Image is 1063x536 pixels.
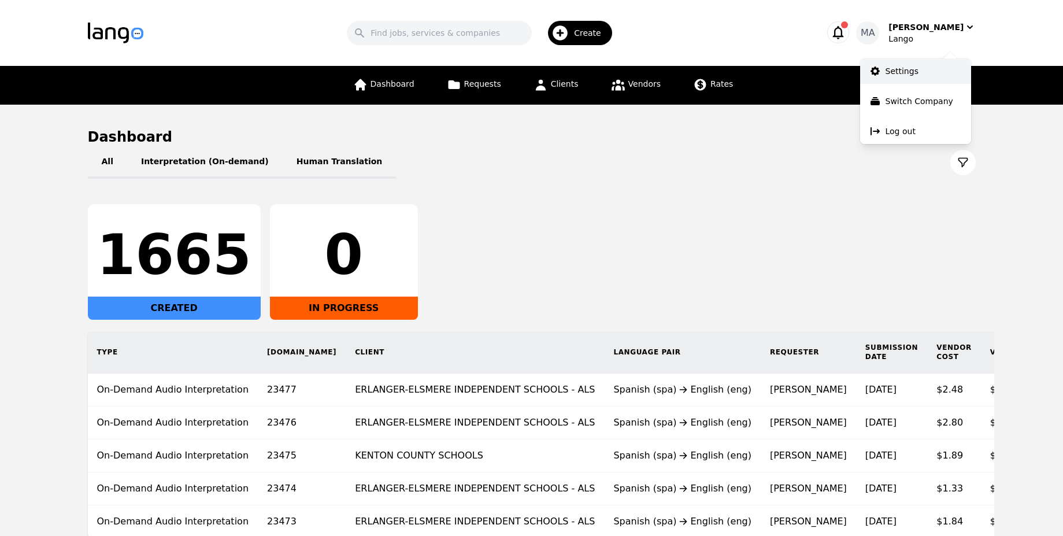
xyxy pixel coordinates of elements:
img: Logo [88,23,143,43]
a: Rates [686,66,740,105]
span: Clients [551,79,579,88]
div: 0 [279,227,409,283]
button: All [88,146,127,179]
a: Clients [527,66,586,105]
td: $1.33 [927,472,981,505]
button: MA[PERSON_NAME]Lango [856,21,975,45]
td: ERLANGER-ELSMERE INDEPENDENT SCHOOLS - ALS [346,406,604,439]
span: $0.45/minute [990,516,1053,527]
th: Submission Date [856,331,927,374]
button: Human Translation [283,146,397,179]
span: Vendors [628,79,661,88]
td: [PERSON_NAME] [761,406,856,439]
button: Interpretation (On-demand) [127,146,283,179]
button: Filter [950,150,976,175]
span: $0.35/minute [990,450,1053,461]
div: Spanish (spa) English (eng) [613,515,751,528]
div: Spanish (spa) English (eng) [613,416,751,430]
a: Dashboard [346,66,421,105]
span: Create [574,27,609,39]
span: MA [861,26,875,40]
time: [DATE] [865,450,897,461]
time: [DATE] [865,417,897,428]
th: Language Pair [604,331,761,374]
div: Spanish (spa) English (eng) [613,482,751,496]
td: $2.80 [927,406,981,439]
td: $1.89 [927,439,981,472]
input: Find jobs, services & companies [347,21,532,45]
td: [PERSON_NAME] [761,374,856,406]
td: 23475 [258,439,346,472]
time: [DATE] [865,516,897,527]
div: [PERSON_NAME] [888,21,964,33]
td: 23476 [258,406,346,439]
td: On-Demand Audio Interpretation [88,472,258,505]
p: Switch Company [886,95,953,107]
span: $0.45/minute [990,384,1053,395]
a: Vendors [604,66,668,105]
td: 23477 [258,374,346,406]
th: Requester [761,331,856,374]
div: Spanish (spa) English (eng) [613,383,751,397]
td: On-Demand Audio Interpretation [88,374,258,406]
div: 1665 [97,227,251,283]
th: Type [88,331,258,374]
div: Lango [888,33,975,45]
div: IN PROGRESS [270,297,418,320]
td: KENTON COUNTY SCHOOLS [346,439,604,472]
td: $2.48 [927,374,981,406]
div: Spanish (spa) English (eng) [613,449,751,463]
p: Log out [886,125,916,137]
span: Rates [710,79,733,88]
p: Settings [886,65,918,77]
span: $0.35/minute [990,483,1053,494]
span: $0.45/minute [990,417,1053,428]
td: ERLANGER-ELSMERE INDEPENDENT SCHOOLS - ALS [346,472,604,505]
button: Create [532,16,619,50]
th: Client [346,331,604,374]
h1: Dashboard [88,128,976,146]
td: [PERSON_NAME] [761,439,856,472]
th: Vendor Rate [981,331,1062,374]
td: ERLANGER-ELSMERE INDEPENDENT SCHOOLS - ALS [346,374,604,406]
span: Dashboard [371,79,414,88]
td: On-Demand Audio Interpretation [88,406,258,439]
td: On-Demand Audio Interpretation [88,439,258,472]
time: [DATE] [865,384,897,395]
a: Requests [440,66,508,105]
div: CREATED [88,297,261,320]
th: Vendor Cost [927,331,981,374]
time: [DATE] [865,483,897,494]
span: Requests [464,79,501,88]
td: [PERSON_NAME] [761,472,856,505]
th: [DOMAIN_NAME] [258,331,346,374]
td: 23474 [258,472,346,505]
